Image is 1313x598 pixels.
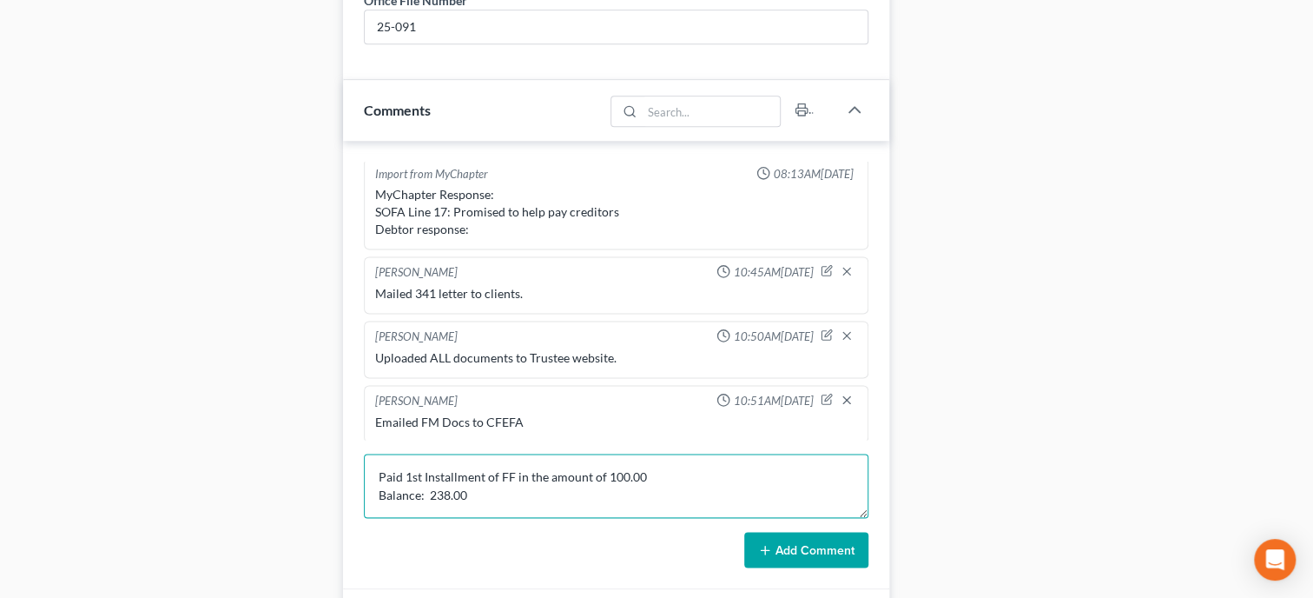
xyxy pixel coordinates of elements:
[1254,539,1296,581] div: Open Intercom Messenger
[643,96,781,126] input: Search...
[375,393,458,410] div: [PERSON_NAME]
[734,264,814,281] span: 10:45AM[DATE]
[364,102,431,118] span: Comments
[365,10,868,43] input: --
[375,186,857,238] div: MyChapter Response: SOFA Line 17: Promised to help pay creditors Debtor response:
[375,329,458,346] div: [PERSON_NAME]
[744,532,868,568] button: Add Comment
[375,414,857,431] div: Emailed FM Docs to CFEFA
[375,264,458,282] div: [PERSON_NAME]
[734,393,814,409] span: 10:51AM[DATE]
[375,285,857,302] div: Mailed 341 letter to clients.
[375,166,488,183] div: Import from MyChapter
[734,329,814,345] span: 10:50AM[DATE]
[774,166,854,183] span: 08:13AM[DATE]
[375,349,857,367] div: Uploaded ALL documents to Trustee website.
